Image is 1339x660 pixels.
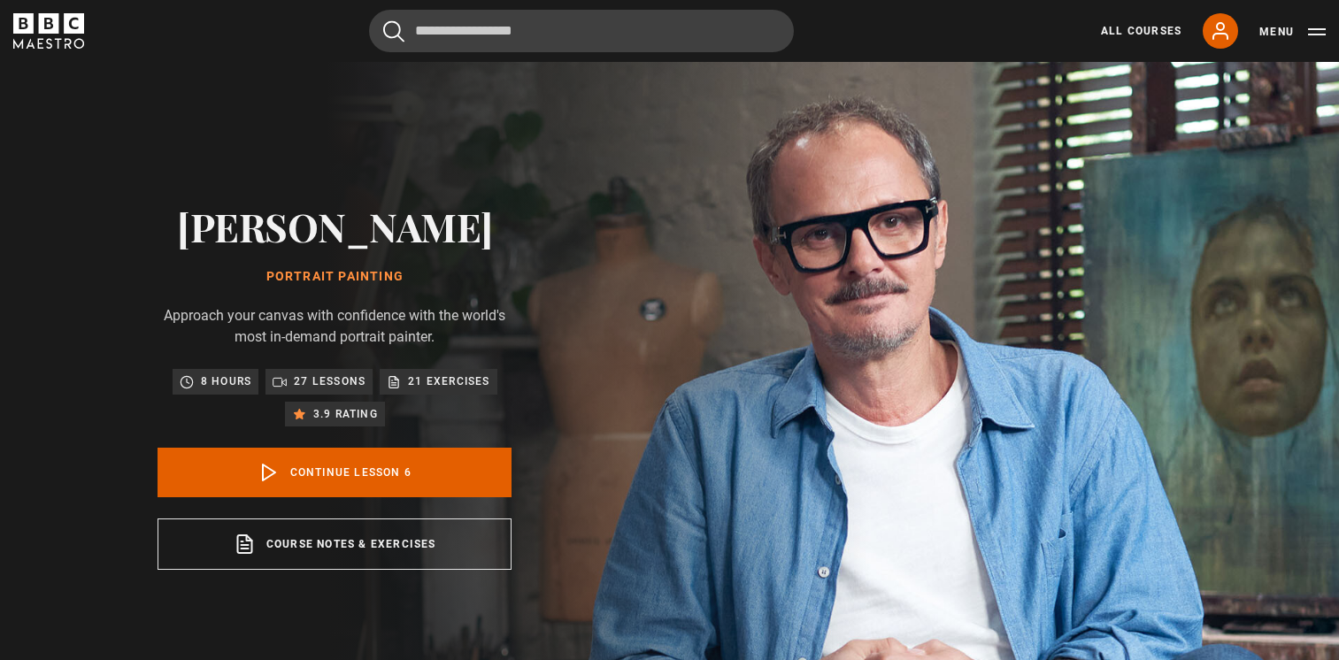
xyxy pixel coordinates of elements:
[13,13,84,49] svg: BBC Maestro
[369,10,794,52] input: Search
[158,203,512,249] h2: [PERSON_NAME]
[158,270,512,284] h1: Portrait Painting
[294,372,366,390] p: 27 lessons
[1259,23,1326,41] button: Toggle navigation
[1101,23,1181,39] a: All Courses
[408,372,489,390] p: 21 exercises
[158,305,512,348] p: Approach your canvas with confidence with the world's most in-demand portrait painter.
[313,405,378,423] p: 3.9 rating
[158,448,512,497] a: Continue lesson 6
[158,518,512,570] a: Course notes & exercises
[383,20,404,42] button: Submit the search query
[201,372,251,390] p: 8 hours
